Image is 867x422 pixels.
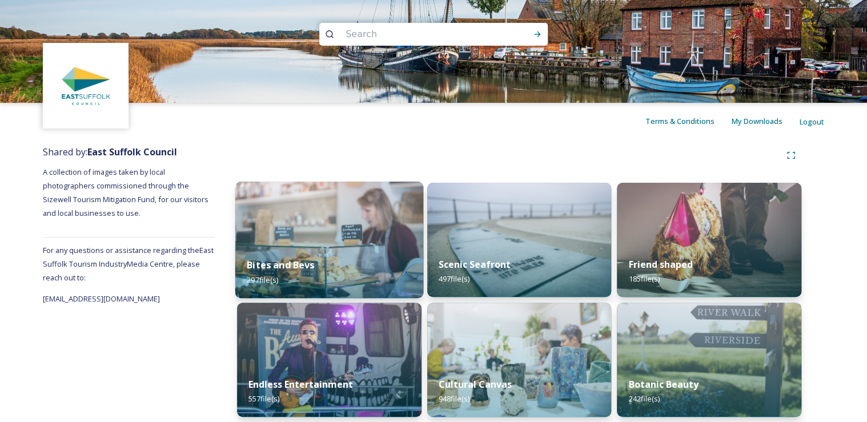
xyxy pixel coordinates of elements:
span: Logout [800,116,824,127]
img: 96ddc713-6f77-4883-9b7d-4241002ee1fe.jpg [237,303,422,417]
strong: Bites and Bevs [247,259,314,271]
img: 7b3cc291-268c-4e24-ab07-34cc75eeaa57.jpg [427,183,612,297]
span: Terms & Conditions [645,116,715,126]
span: 497 file(s) [439,274,469,284]
strong: Friend shaped [628,258,692,271]
span: My Downloads [732,116,782,126]
strong: Endless Entertainment [248,378,353,391]
span: 557 file(s) [248,393,279,404]
strong: Scenic Seafront [439,258,511,271]
img: 187ad332-59d7-4936-919b-e09a8ec764f7.jpg [235,182,423,298]
img: ddd00b8e-fed8-4ace-b05d-a63b8df0f5dd.jpg [45,45,127,127]
span: 948 file(s) [439,393,469,404]
span: A collection of images taken by local photographers commissioned through the Sizewell Tourism Mit... [43,167,210,218]
img: 12846849-7869-412f-8e03-be1d49a9a142.jpg [617,183,801,297]
input: Search [340,22,496,47]
span: 242 file(s) [628,393,659,404]
span: 297 file(s) [247,274,278,284]
img: 27ec5049-6836-4a61-924f-da3d7f9bb04d.jpg [617,303,801,417]
img: af8e106b-86cc-4908-b70e-7260d126d77f.jpg [427,303,612,417]
a: Terms & Conditions [645,114,732,128]
span: [EMAIL_ADDRESS][DOMAIN_NAME] [43,294,160,304]
a: My Downloads [732,114,800,128]
span: For any questions or assistance regarding the East Suffolk Tourism Industry Media Centre, please ... [43,245,214,283]
strong: Cultural Canvas [439,378,512,391]
strong: East Suffolk Council [87,146,177,158]
strong: Botanic Beauty [628,378,698,391]
span: 185 file(s) [628,274,659,284]
span: Shared by: [43,146,177,158]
